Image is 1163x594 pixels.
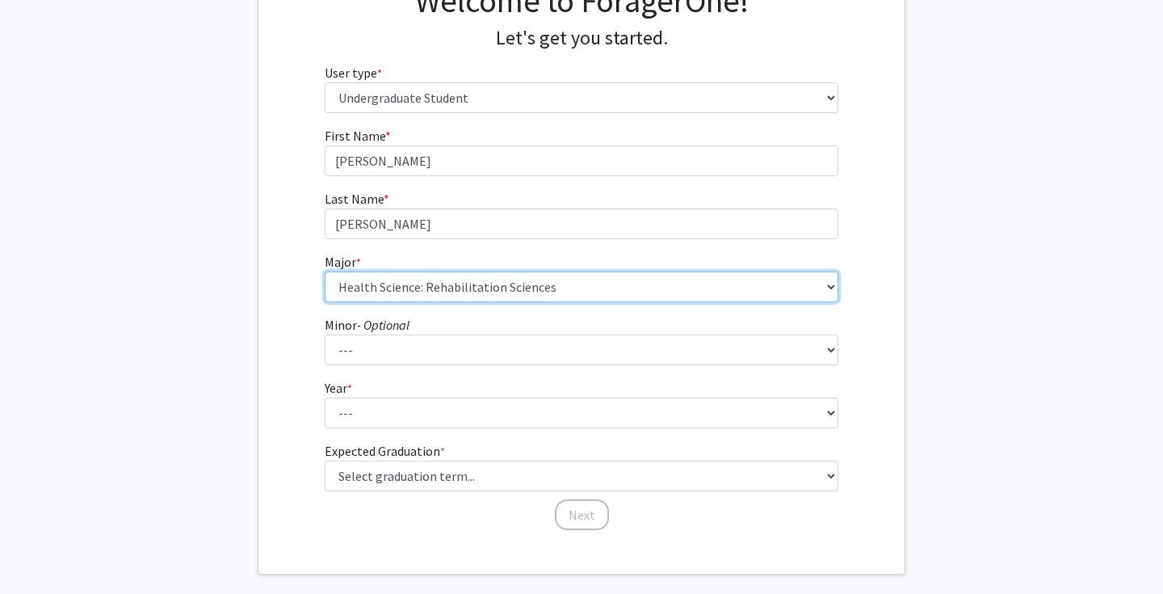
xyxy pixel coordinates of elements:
label: User type [325,63,382,82]
i: - Optional [357,317,409,333]
span: Last Name [325,191,384,207]
h4: Let's get you started. [325,27,839,50]
label: Expected Graduation [325,441,445,461]
label: Minor [325,315,409,335]
span: First Name [325,128,385,144]
iframe: Chat [12,521,69,582]
button: Next [555,499,609,530]
label: Year [325,378,352,398]
label: Major [325,252,361,272]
